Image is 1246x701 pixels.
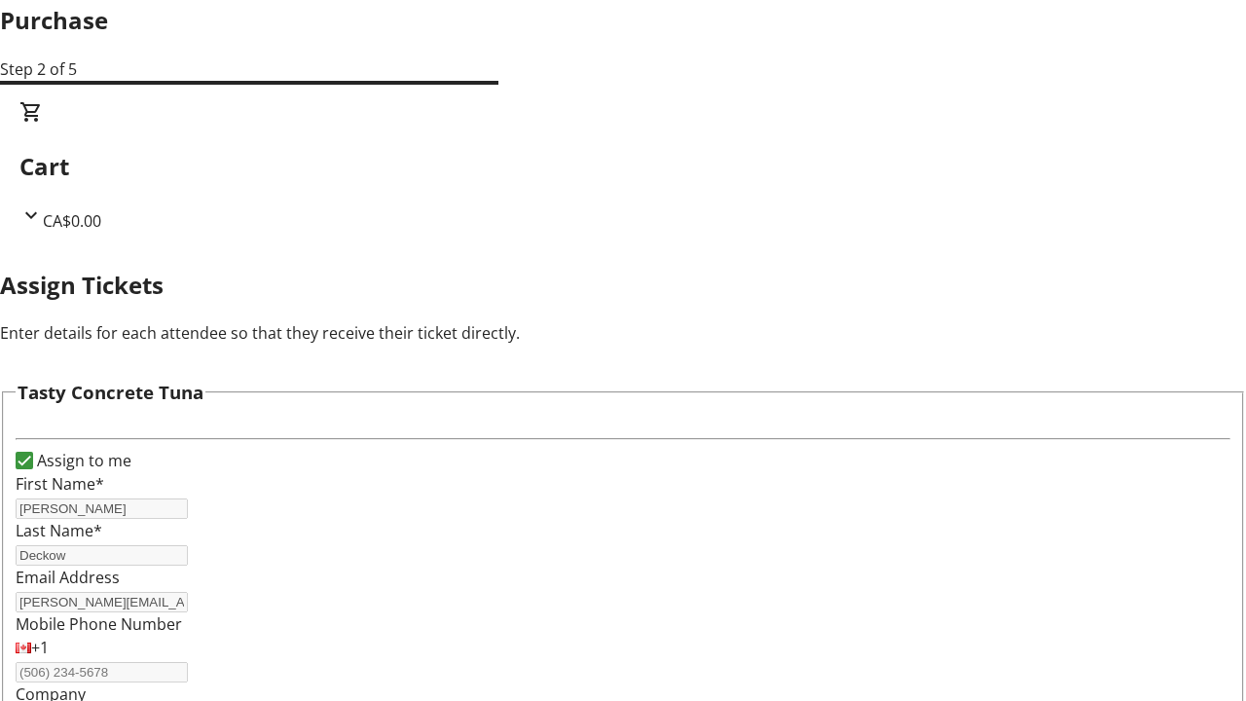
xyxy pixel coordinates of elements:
[19,100,1227,233] div: CartCA$0.00
[16,520,102,541] label: Last Name*
[18,379,203,406] h3: Tasty Concrete Tuna
[16,473,104,495] label: First Name*
[16,613,182,635] label: Mobile Phone Number
[19,149,1227,184] h2: Cart
[33,449,131,472] label: Assign to me
[43,210,101,232] span: CA$0.00
[16,662,188,683] input: (506) 234-5678
[16,567,120,588] label: Email Address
